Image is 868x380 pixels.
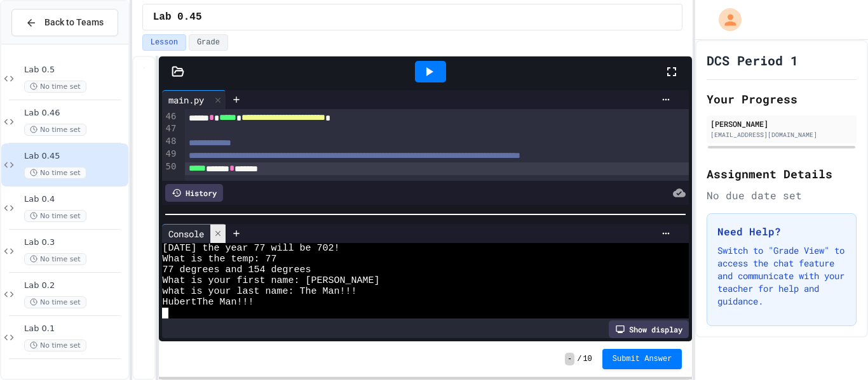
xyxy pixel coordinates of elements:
span: / [577,354,581,364]
h1: DCS Period 1 [707,51,798,69]
div: History [165,184,223,202]
span: No time set [24,210,86,222]
button: Lesson [142,34,186,51]
span: Lab 0.3 [24,237,126,248]
span: [DATE] the year 77 will be 702! [162,243,339,254]
div: [PERSON_NAME] [710,118,853,129]
div: No due date set [707,188,857,203]
span: No time set [24,253,86,265]
div: Console [162,224,226,243]
span: - [565,353,574,365]
div: 48 [162,135,178,148]
span: No time set [24,124,86,136]
div: Show display [609,320,689,338]
span: what is your last name: The Man!!! [162,286,356,297]
span: Lab 0.2 [24,280,126,291]
div: 46 [162,110,178,123]
h2: Your Progress [707,90,857,108]
button: Back to Teams [11,9,118,36]
div: 47 [162,122,178,135]
span: Lab 0.4 [24,194,126,205]
div: 49 [162,148,178,161]
span: 10 [583,354,592,364]
div: [EMAIL_ADDRESS][DOMAIN_NAME] [710,130,853,140]
span: 77 degrees and 154 degrees [162,265,311,275]
h2: Assignment Details [707,165,857,183]
span: HubertThe Man!!! [162,297,254,308]
div: main.py [162,93,210,107]
span: No time set [24,81,86,93]
span: Back to Teams [44,16,104,29]
button: Grade [189,34,228,51]
span: What is your first name: [PERSON_NAME] [162,275,379,286]
span: No time set [24,167,86,179]
span: Lab 0.46 [24,108,126,119]
span: Lab 0.1 [24,324,126,334]
div: Console [162,227,210,240]
span: No time set [24,339,86,351]
button: Submit Answer [602,349,682,369]
span: Lab 0.45 [153,10,202,25]
div: 50 [162,161,178,186]
h3: Need Help? [717,224,846,239]
span: Lab 0.45 [24,151,126,162]
span: No time set [24,296,86,308]
div: main.py [162,90,226,109]
span: What is the temp: 77 [162,254,276,265]
p: Switch to "Grade View" to access the chat feature and communicate with your teacher for help and ... [717,244,846,308]
span: Submit Answer [613,354,672,364]
div: My Account [705,5,745,34]
span: Lab 0.5 [24,65,126,75]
